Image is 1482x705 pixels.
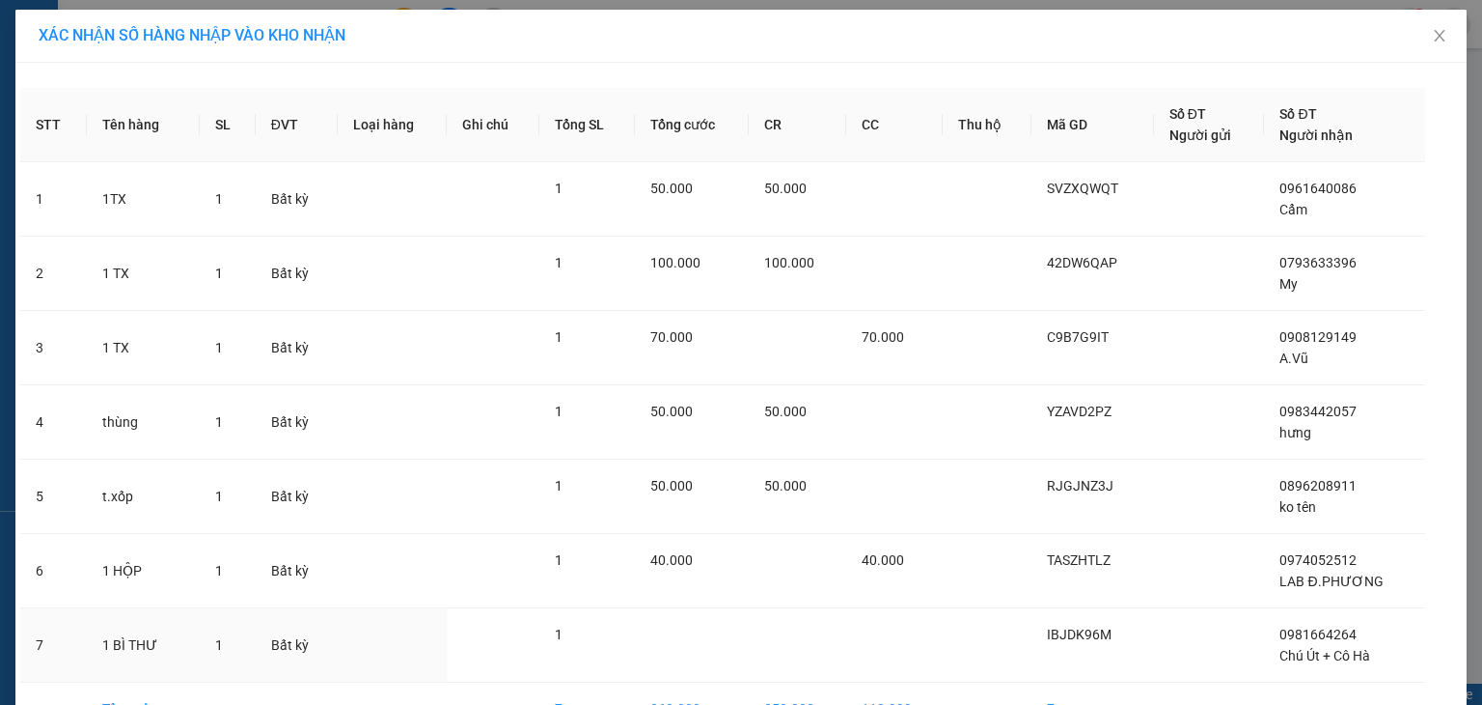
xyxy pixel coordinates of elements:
[87,311,200,385] td: 1 TX
[87,385,200,460] td: thùng
[555,329,563,345] span: 1
[764,181,807,196] span: 50.000
[1279,329,1357,345] span: 0908129149
[1047,181,1118,196] span: SVZXQWQT
[215,414,223,430] span: 1
[215,340,223,355] span: 1
[1169,106,1206,122] span: Số ĐT
[1279,202,1307,217] span: Cẩm
[1279,404,1357,419] span: 0983442057
[1279,276,1298,292] span: My
[20,534,87,608] td: 6
[20,385,87,460] td: 4
[1279,106,1316,122] span: Số ĐT
[87,88,200,162] th: Tên hàng
[87,534,200,608] td: 1 HỘP
[87,460,200,534] td: t.xốp
[256,608,338,683] td: Bất kỳ
[862,552,904,568] span: 40.000
[215,489,223,504] span: 1
[215,637,223,653] span: 1
[39,26,345,44] span: XÁC NHẬN SỐ HÀNG NHẬP VÀO KHO NHẬN
[764,255,814,270] span: 100.000
[1279,127,1353,143] span: Người nhận
[1047,404,1111,419] span: YZAVD2PZ
[256,460,338,534] td: Bất kỳ
[1047,552,1111,568] span: TASZHTLZ
[764,404,807,419] span: 50.000
[650,329,693,345] span: 70.000
[87,237,200,311] td: 1 TX
[447,88,539,162] th: Ghi chú
[1279,627,1357,642] span: 0981664264
[555,181,563,196] span: 1
[1279,478,1357,493] span: 0896208911
[215,563,223,578] span: 1
[256,88,338,162] th: ĐVT
[555,255,563,270] span: 1
[200,88,255,162] th: SL
[635,88,749,162] th: Tổng cước
[764,478,807,493] span: 50.000
[256,311,338,385] td: Bất kỳ
[215,191,223,207] span: 1
[1279,648,1370,663] span: Chú Út + Cô Hà
[87,608,200,683] td: 1 BÌ THƯ
[650,404,693,419] span: 50.000
[555,478,563,493] span: 1
[650,255,700,270] span: 100.000
[650,552,693,568] span: 40.000
[1413,10,1467,64] button: Close
[539,88,635,162] th: Tổng SL
[87,162,200,237] td: 1TX
[650,181,693,196] span: 50.000
[555,627,563,642] span: 1
[20,311,87,385] td: 3
[20,460,87,534] td: 5
[338,88,448,162] th: Loại hàng
[20,237,87,311] td: 2
[1432,28,1447,43] span: close
[20,162,87,237] td: 1
[20,88,87,162] th: STT
[749,88,845,162] th: CR
[1047,478,1113,493] span: RJGJNZ3J
[1047,627,1111,642] span: IBJDK96M
[1047,329,1109,345] span: C9B7G9IT
[1279,499,1316,515] span: ko tên
[1279,181,1357,196] span: 0961640086
[256,162,338,237] td: Bất kỳ
[1279,552,1357,568] span: 0974052512
[1031,88,1154,162] th: Mã GD
[20,608,87,683] td: 7
[555,552,563,568] span: 1
[650,478,693,493] span: 50.000
[1047,255,1117,270] span: 42DW6QAP
[555,404,563,419] span: 1
[256,237,338,311] td: Bất kỳ
[1279,351,1308,366] span: A.Vũ
[256,534,338,608] td: Bất kỳ
[1279,574,1383,589] span: LAB Đ.PHƯƠNG
[943,88,1031,162] th: Thu hộ
[256,385,338,460] td: Bất kỳ
[215,266,223,281] span: 1
[862,329,904,345] span: 70.000
[1169,127,1231,143] span: Người gửi
[846,88,943,162] th: CC
[1279,255,1357,270] span: 0793633396
[1279,425,1311,440] span: hưng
